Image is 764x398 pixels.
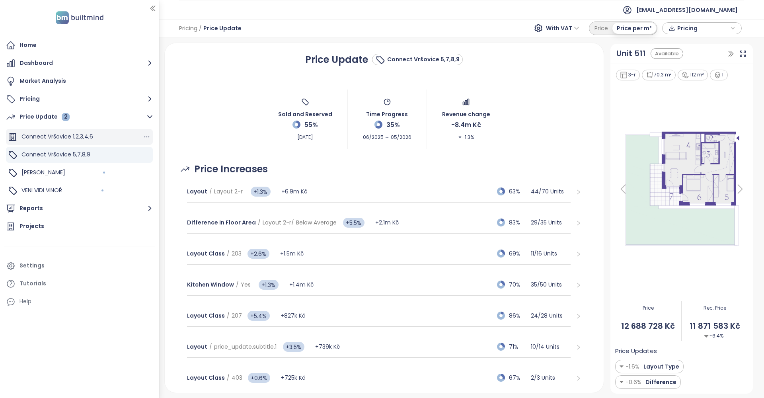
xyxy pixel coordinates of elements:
span: 403 [232,374,242,382]
div: 70.3 m² [642,70,676,80]
span: right [575,344,581,350]
div: [PERSON_NAME] [6,165,153,181]
span: Pricing [677,22,729,34]
span: price_update.subtitle.1 [214,343,277,351]
a: Market Analysis [4,73,155,89]
span: +725k Kč [281,374,305,382]
span: / [258,219,261,226]
div: Settings [19,261,45,271]
span: Yes [241,281,251,289]
span: +1.3% [251,187,271,197]
span: Below Average [296,219,337,226]
button: Pricing [4,91,155,107]
div: 2 [62,113,70,121]
p: 11 / 16 Units [531,249,571,258]
div: button [667,22,737,34]
span: 12 688 728 Kč [615,320,681,332]
div: Projects [19,221,44,231]
span: +1.4m Kč [289,281,314,289]
span: Difference in Floor Area [187,219,256,226]
span: -0.6% [626,378,641,386]
div: Price Update [19,112,70,122]
span: / [199,21,202,35]
img: logo [53,10,106,26]
div: Price [590,23,612,34]
span: Revenue change [442,106,490,119]
div: Tutorials [19,279,46,289]
span: Connect Vršovice 5,7,8,9 [21,150,90,158]
span: +6.9m Kč [281,187,307,195]
span: Layout Type [641,362,679,371]
span: +739k Kč [315,343,340,351]
span: / [291,219,294,226]
span: Layout Class [187,312,225,320]
span: +827k Kč [281,312,305,320]
button: Reports [4,201,155,217]
span: +1.3% [259,280,279,290]
span: / [227,374,230,382]
span: 203 [232,250,242,258]
span: +3.5% [283,342,304,352]
span: right [575,313,581,319]
span: / [236,281,239,289]
span: -1.6% [626,362,639,371]
span: right [575,282,581,288]
span: Kitchen Window [187,281,234,289]
div: Available [651,48,683,59]
span: [DATE] [297,130,313,141]
span: Sold and Reserved [278,106,332,119]
div: VENI VIDI VINOŘ [6,183,153,199]
span: +5.5% [343,218,364,228]
span: Layout 2-r [263,219,291,226]
div: 3-r [616,70,640,80]
span: With VAT [546,22,579,34]
span: VENI VIDI VINOŘ [21,186,62,194]
span: 67% [509,373,526,382]
div: Help [4,294,155,310]
span: right [575,189,581,195]
span: [EMAIL_ADDRESS][DOMAIN_NAME] [636,0,738,20]
span: right [575,220,581,226]
span: / [209,187,212,195]
span: Layout Class [187,374,225,382]
span: +5.4% [248,311,270,321]
span: 86% [509,311,526,320]
span: right [575,375,581,381]
span: Price Updates [615,346,657,356]
p: 10 / 14 Units [531,342,571,351]
span: Time Progress [366,106,408,119]
div: 112 m² [678,70,708,80]
span: / [227,250,230,258]
span: 83% [509,218,526,227]
span: / [227,312,230,320]
span: Layout Class [187,250,225,258]
div: Connect Vršovice 1,2,3,4,6 [6,129,153,145]
span: right [575,251,581,257]
a: Unit 511 [616,47,646,60]
h1: Price Update [305,53,368,67]
span: -1.3% [458,130,474,141]
span: 11 871 583 Kč [682,320,748,332]
div: Home [19,40,37,50]
span: 71% [509,342,526,351]
div: 1 [710,70,728,80]
span: +1.5m Kč [280,250,304,258]
span: Price Increases [194,162,268,177]
a: Home [4,37,155,53]
a: Settings [4,258,155,274]
span: +2.1m Kč [375,219,399,226]
span: 63% [509,187,526,196]
span: [PERSON_NAME] [21,168,65,176]
img: Decrease [620,378,624,386]
span: +2.6% [248,249,269,259]
div: Connect Vršovice 5,7,8,9 [387,55,460,64]
span: 35% [386,120,400,130]
img: Decrease [704,334,709,339]
button: Price Update 2 [4,109,155,125]
p: 35 / 50 Units [531,280,571,289]
span: / [209,343,212,351]
span: Rec. Price [682,304,748,312]
div: Connect Vršovice 5,7,8,9 [6,147,153,163]
span: +0.6% [248,373,270,383]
